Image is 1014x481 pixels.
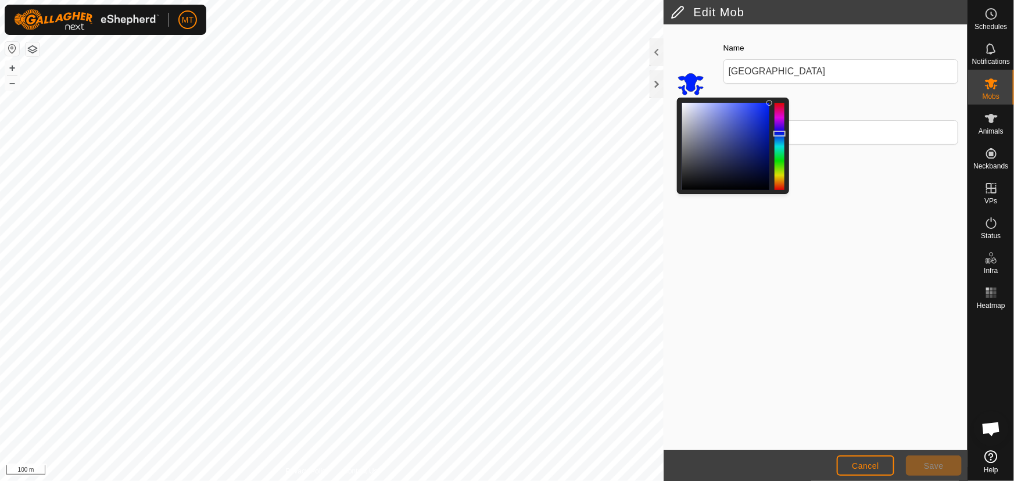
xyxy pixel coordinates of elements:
[973,163,1008,170] span: Neckbands
[983,93,999,100] span: Mobs
[984,267,998,274] span: Infra
[182,14,194,26] span: MT
[26,42,40,56] button: Map Layers
[906,455,962,476] button: Save
[852,461,879,471] span: Cancel
[974,23,1007,30] span: Schedules
[981,232,1001,239] span: Status
[968,446,1014,478] a: Help
[286,466,329,476] a: Privacy Policy
[5,42,19,56] button: Reset Map
[984,466,998,473] span: Help
[924,461,944,471] span: Save
[837,455,894,476] button: Cancel
[977,302,1005,309] span: Heatmap
[671,5,968,19] h2: Edit Mob
[974,411,1009,446] div: Open chat
[979,128,1004,135] span: Animals
[5,76,19,90] button: –
[984,198,997,204] span: VPs
[5,61,19,75] button: +
[723,42,744,54] label: Name
[14,9,159,30] img: Gallagher Logo
[972,58,1010,65] span: Notifications
[343,466,377,476] a: Contact Us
